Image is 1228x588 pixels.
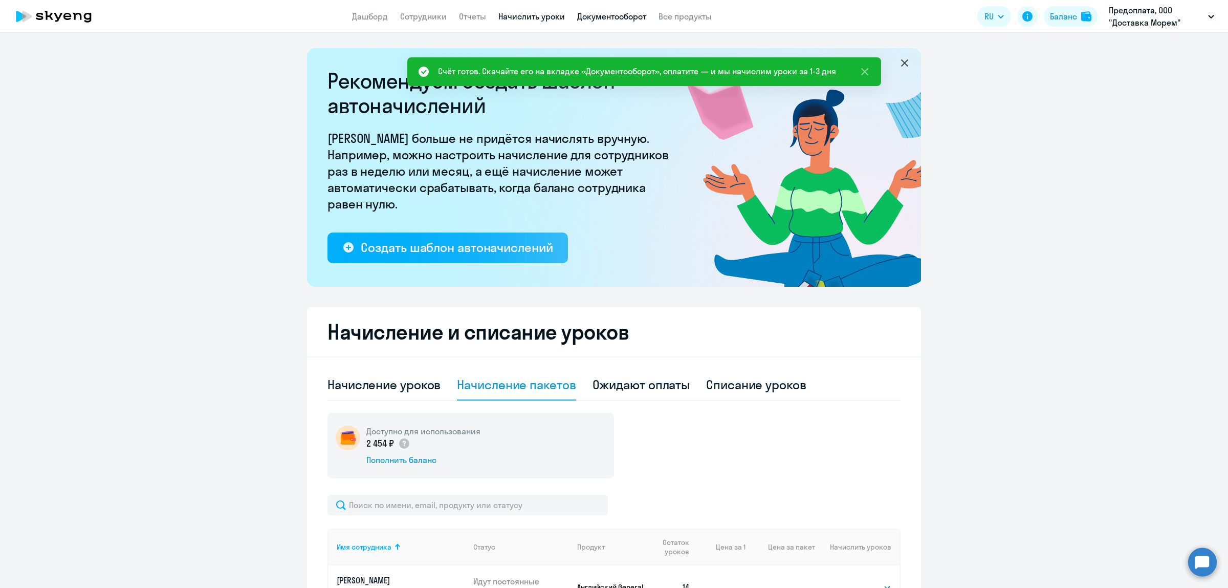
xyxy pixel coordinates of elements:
[577,542,646,552] div: Продукт
[327,320,901,344] h2: Начисление и списание уроков
[438,65,836,77] div: Счёт готов. Скачайте его на вкладке «Документооборот», оплатите — и мы начислим уроки за 1-3 дня
[327,233,568,263] button: Создать шаблон автоначислений
[1050,10,1077,23] div: Баланс
[337,575,451,586] p: [PERSON_NAME]
[1044,6,1098,27] button: Балансbalance
[366,426,480,437] h5: Доступно для использования
[1081,11,1091,22] img: balance
[327,495,608,515] input: Поиск по имени, email, продукту или статусу
[327,130,675,212] p: [PERSON_NAME] больше не придётся начислять вручную. Например, можно настроить начисление для сотр...
[654,538,698,556] div: Остаток уроков
[977,6,1011,27] button: RU
[457,376,576,393] div: Начисление пакетов
[654,538,689,556] span: Остаток уроков
[327,376,441,393] div: Начисление уроков
[337,542,465,552] div: Имя сотрудника
[366,454,480,466] div: Пополнить баланс
[400,11,447,22] a: Сотрудники
[459,11,486,22] a: Отчеты
[366,437,410,450] p: 2 454 ₽
[745,529,815,565] th: Цена за пакет
[473,542,569,552] div: Статус
[352,11,388,22] a: Дашборд
[706,376,806,393] div: Списание уроков
[984,10,994,23] span: RU
[336,426,360,450] img: wallet-circle.png
[473,542,495,552] div: Статус
[659,11,712,22] a: Все продукты
[498,11,565,22] a: Начислить уроки
[337,542,391,552] div: Имя сотрудника
[1109,4,1204,29] p: Предоплата, ООО "Доставка Морем"
[577,542,605,552] div: Продукт
[577,11,646,22] a: Документооборот
[327,69,675,118] h2: Рекомендуем создать шаблон автоначислений
[698,529,745,565] th: Цена за 1
[815,529,900,565] th: Начислить уроков
[593,376,690,393] div: Ожидают оплаты
[1104,4,1219,29] button: Предоплата, ООО "Доставка Морем"
[361,239,553,256] div: Создать шаблон автоначислений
